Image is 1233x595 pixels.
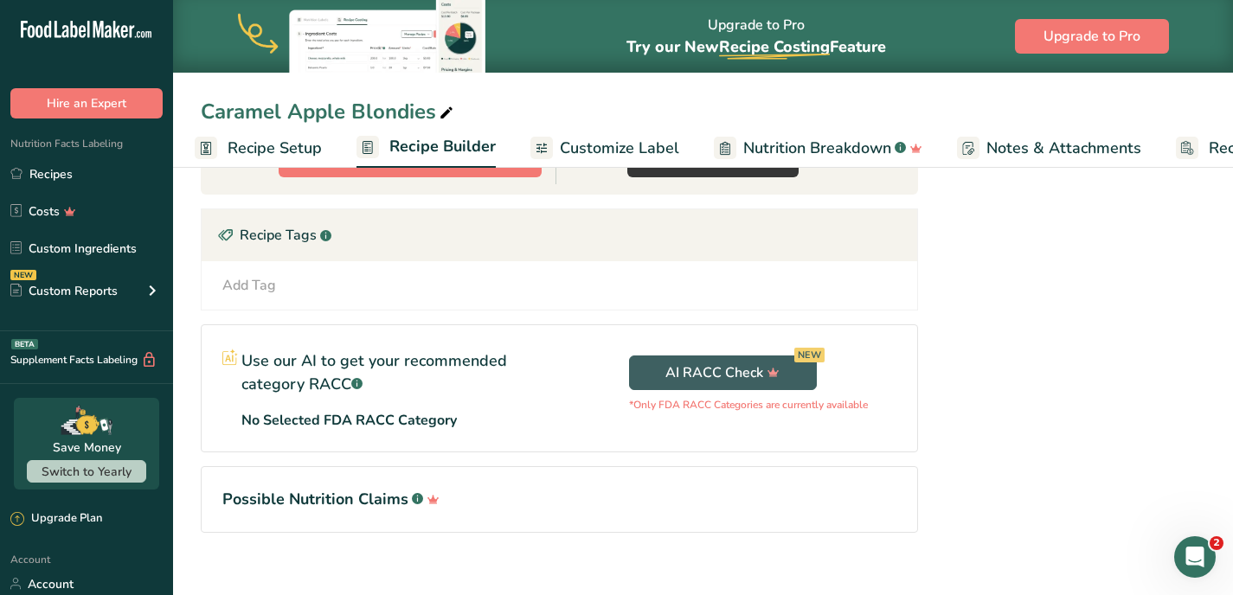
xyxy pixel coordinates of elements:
div: NEW [794,348,825,362]
h1: Possible Nutrition Claims [222,488,896,511]
div: Recipe Tags [202,209,917,261]
span: Recipe Builder [389,135,496,158]
div: NEW [10,270,36,280]
div: Add Tag [222,275,276,296]
a: Recipe Setup [195,129,322,168]
button: Switch to Yearly [27,460,146,483]
a: Nutrition Breakdown [714,129,922,168]
span: Switch to Yearly [42,464,132,480]
span: Recipe Setup [228,137,322,160]
button: AI RACC Check NEW [629,355,817,390]
p: Use our AI to get your recommended category RACC [241,349,538,396]
button: Upgrade to Pro [1015,19,1169,54]
a: Notes & Attachments [957,129,1141,168]
div: Save Money [53,438,121,457]
span: Notes & Attachments [986,137,1141,160]
span: Recipe Costing [719,36,830,57]
p: No Selected FDA RACC Category [241,410,457,431]
div: Upgrade to Pro [626,1,886,73]
div: Custom Reports [10,282,118,300]
div: Upgrade Plan [10,510,102,528]
span: AI RACC Check [665,362,780,383]
div: BETA [11,339,38,349]
a: Customize Label [530,129,679,168]
span: 2 [1210,536,1223,550]
a: Recipe Builder [356,127,496,169]
span: Nutrition Breakdown [743,137,891,160]
button: Hire an Expert [10,88,163,118]
span: Customize Label [560,137,679,160]
div: Caramel Apple Blondies [201,96,457,127]
span: Try our New Feature [626,36,886,57]
span: Upgrade to Pro [1044,26,1140,47]
iframe: Intercom live chat [1174,536,1216,578]
p: *Only FDA RACC Categories are currently available [629,397,868,413]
